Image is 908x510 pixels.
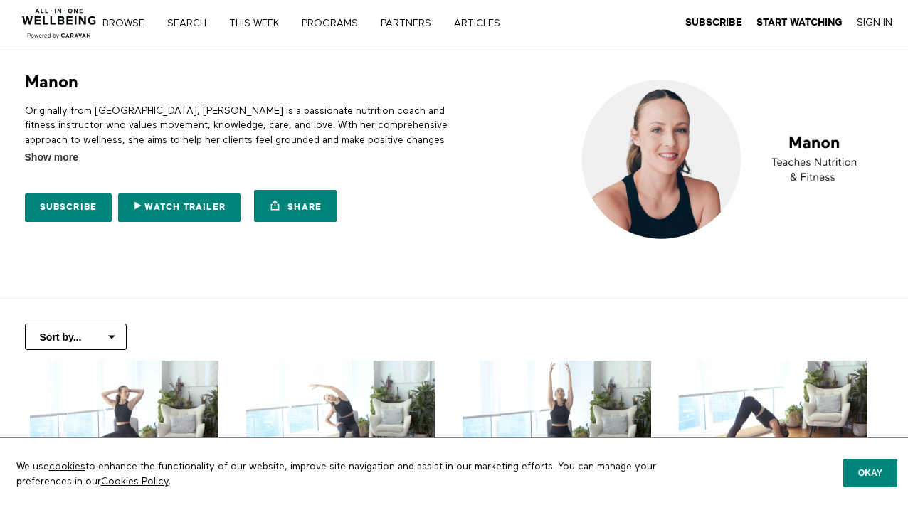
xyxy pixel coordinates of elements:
a: Start Watching [756,16,843,29]
a: THIS WEEK [224,18,294,28]
button: Okay [843,459,897,487]
a: Share [254,190,337,222]
a: Watch Trailer [118,193,241,222]
a: PARTNERS [376,18,446,28]
p: We use to enhance the functionality of our website, improve site navigation and assist in our mar... [6,449,711,499]
a: PROGRAMS [297,18,373,28]
a: Etirement et renforcement du haut du corps (Français) 11:07 [679,361,867,467]
strong: Start Watching [756,17,843,28]
strong: Subscribe [685,17,742,28]
a: Sign In [857,16,892,29]
a: cookies [49,462,85,472]
h1: Manon [25,71,78,93]
a: Pilates pour le haut du corps (Français) 10:50 [463,361,651,467]
a: Subscribe [685,16,742,29]
span: Show more [25,150,78,165]
nav: Primary [112,16,529,30]
img: Manon [570,71,883,248]
a: Pilates assis pour mobiliser le dos (Français) 10:32 [246,361,435,467]
a: Browse [97,18,159,28]
p: Originally from [GEOGRAPHIC_DATA], [PERSON_NAME] is a passionate nutrition coach and fitness inst... [25,104,449,191]
a: Search [162,18,221,28]
a: Subscribe [25,193,112,222]
a: Cookies Policy [101,477,169,487]
a: ARTICLES [449,18,515,28]
a: Pilates assis au bureau (Français) 11:32 [30,361,218,467]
